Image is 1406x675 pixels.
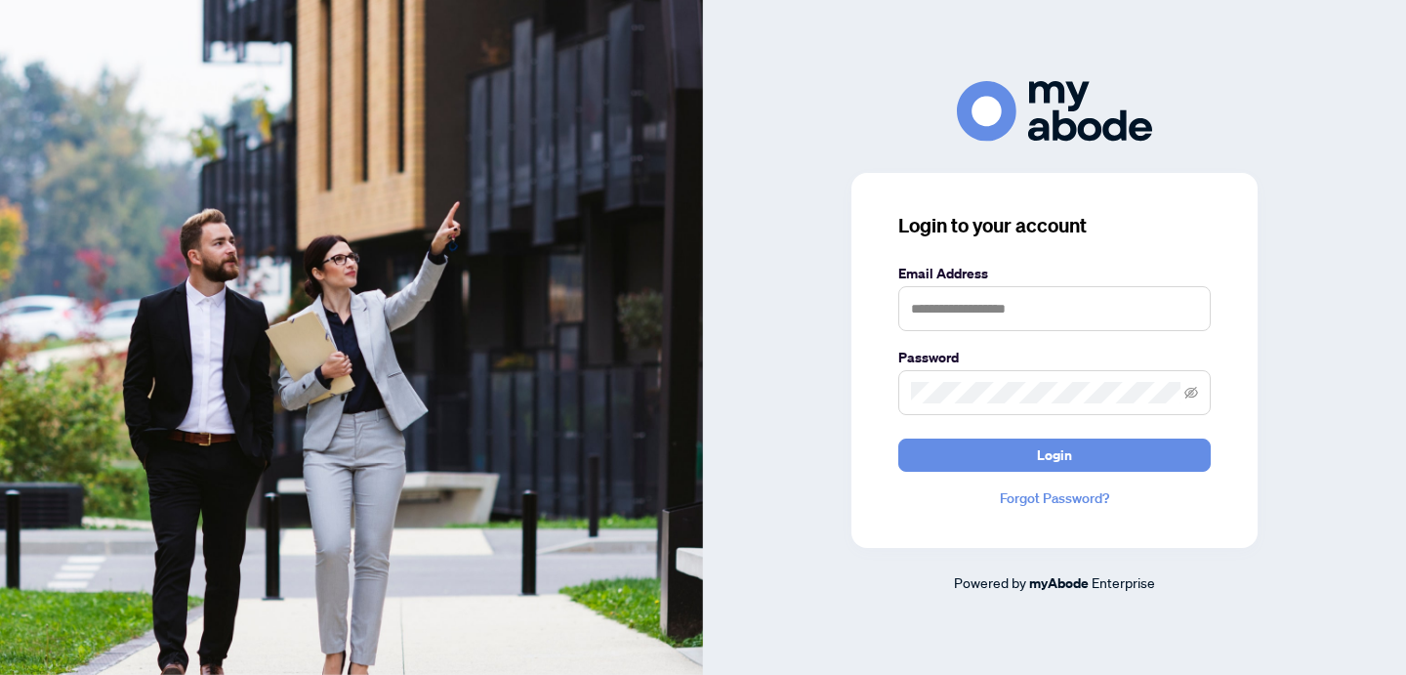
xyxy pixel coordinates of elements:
button: Login [898,439,1211,472]
span: Enterprise [1092,573,1155,591]
label: Password [898,347,1211,368]
img: ma-logo [957,81,1152,141]
a: Forgot Password? [898,487,1211,509]
span: Login [1037,440,1072,471]
span: Powered by [954,573,1026,591]
label: Email Address [898,263,1211,284]
span: eye-invisible [1184,386,1198,400]
h3: Login to your account [898,212,1211,239]
a: myAbode [1029,572,1089,594]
